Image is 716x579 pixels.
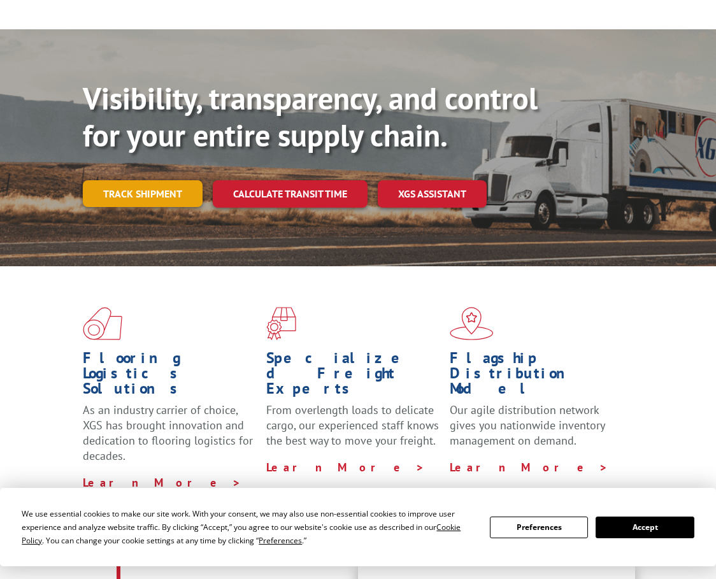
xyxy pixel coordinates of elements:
[83,78,538,155] b: Visibility, transparency, and control for your entire supply chain.
[450,350,624,403] h1: Flagship Distribution Model
[83,307,122,340] img: xgs-icon-total-supply-chain-intelligence-red
[378,180,487,208] a: XGS ASSISTANT
[490,517,588,538] button: Preferences
[83,180,203,207] a: Track shipment
[22,507,475,547] div: We use essential cookies to make our site work. With your consent, we may also use non-essential ...
[266,350,440,403] h1: Specialized Freight Experts
[83,350,257,403] h1: Flooring Logistics Solutions
[213,180,368,208] a: Calculate transit time
[450,307,494,340] img: xgs-icon-flagship-distribution-model-red
[266,403,440,459] p: From overlength loads to delicate cargo, our experienced staff knows the best way to move your fr...
[83,475,241,490] a: Learn More >
[450,403,605,448] span: Our agile distribution network gives you nationwide inventory management on demand.
[266,307,296,340] img: xgs-icon-focused-on-flooring-red
[450,460,608,475] a: Learn More >
[596,517,694,538] button: Accept
[266,460,425,475] a: Learn More >
[259,535,302,546] span: Preferences
[83,403,253,462] span: As an industry carrier of choice, XGS has brought innovation and dedication to flooring logistics...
